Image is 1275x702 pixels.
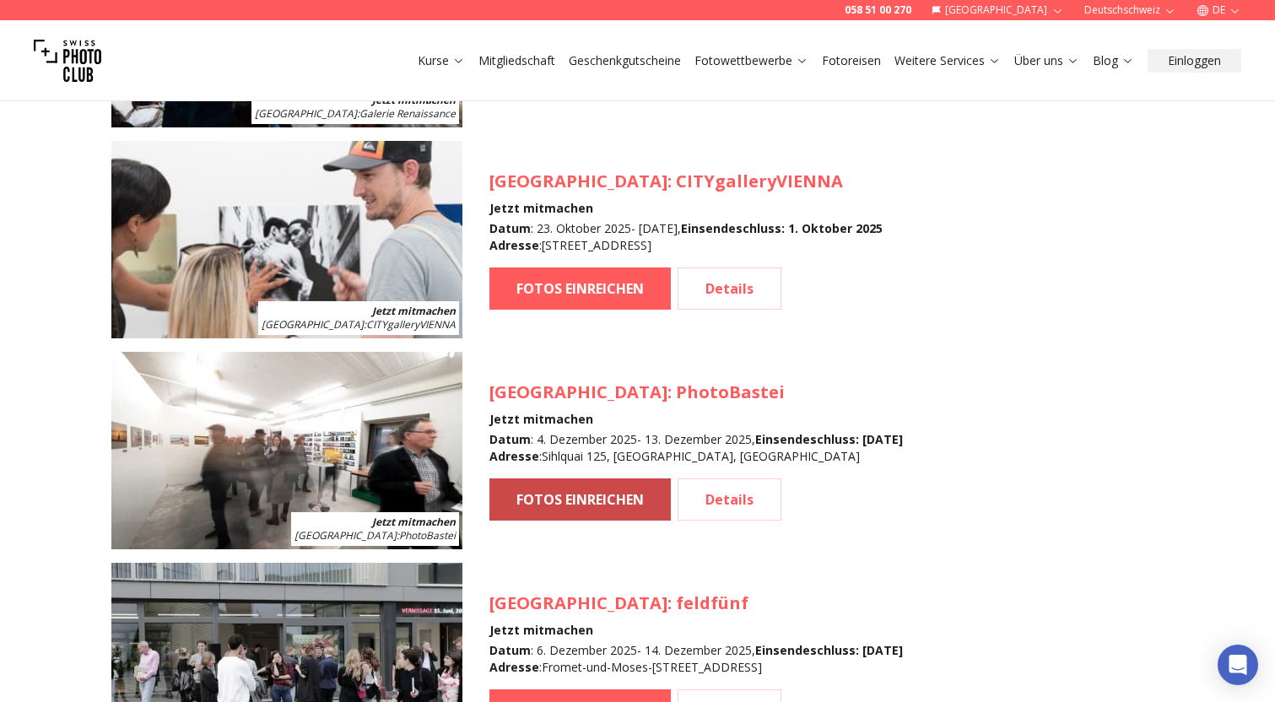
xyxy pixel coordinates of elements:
[489,381,903,404] h3: : PhotoBastei
[472,49,562,73] button: Mitgliedschaft
[489,591,903,615] h3: : feldfünf
[489,220,883,254] div: : 23. Oktober 2025 - [DATE] , : [STREET_ADDRESS]
[489,267,671,310] a: FOTOS EINREICHEN
[489,642,531,658] b: Datum
[489,200,883,217] h4: Jetzt mitmachen
[489,591,667,614] span: [GEOGRAPHIC_DATA]
[489,448,539,464] b: Adresse
[694,52,808,69] a: Fotowettbewerbe
[111,352,462,549] img: SPC Photo Awards Zürich: Dezember 2025
[262,317,456,332] span: : CITYgalleryVIENNA
[845,3,911,17] a: 058 51 00 270
[1148,49,1241,73] button: Einloggen
[489,642,903,676] div: : 6. Dezember 2025 - 14. Dezember 2025 , : Fromet-und-Moses-[STREET_ADDRESS]
[678,478,781,521] a: Details
[411,49,472,73] button: Kurse
[111,141,462,338] img: SPC Photo Awards WIEN Oktober 2025
[569,52,681,69] a: Geschenkgutscheine
[1218,645,1258,685] div: Open Intercom Messenger
[418,52,465,69] a: Kurse
[262,317,364,332] span: [GEOGRAPHIC_DATA]
[489,237,539,253] b: Adresse
[755,642,903,658] b: Einsendeschluss : [DATE]
[888,49,1008,73] button: Weitere Services
[489,411,903,428] h4: Jetzt mitmachen
[681,220,883,236] b: Einsendeschluss : 1. Oktober 2025
[1093,52,1134,69] a: Blog
[678,267,781,310] a: Details
[1086,49,1141,73] button: Blog
[489,170,667,192] span: [GEOGRAPHIC_DATA]
[894,52,1001,69] a: Weitere Services
[1008,49,1086,73] button: Über uns
[489,431,903,465] div: : 4. Dezember 2025 - 13. Dezember 2025 , : Sihlquai 125, [GEOGRAPHIC_DATA], [GEOGRAPHIC_DATA]
[478,52,555,69] a: Mitgliedschaft
[688,49,815,73] button: Fotowettbewerbe
[822,52,881,69] a: Fotoreisen
[489,431,531,447] b: Datum
[489,170,883,193] h3: : CITYgalleryVIENNA
[489,659,539,675] b: Adresse
[372,515,456,529] b: Jetzt mitmachen
[255,106,456,121] span: : Galerie Renaissance
[372,304,456,318] b: Jetzt mitmachen
[34,27,101,94] img: Swiss photo club
[755,431,903,447] b: Einsendeschluss : [DATE]
[255,106,357,121] span: [GEOGRAPHIC_DATA]
[1014,52,1079,69] a: Über uns
[489,478,671,521] a: FOTOS EINREICHEN
[489,622,903,639] h4: Jetzt mitmachen
[489,381,667,403] span: [GEOGRAPHIC_DATA]
[489,220,531,236] b: Datum
[294,528,397,543] span: [GEOGRAPHIC_DATA]
[815,49,888,73] button: Fotoreisen
[562,49,688,73] button: Geschenkgutscheine
[294,528,456,543] span: : PhotoBastei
